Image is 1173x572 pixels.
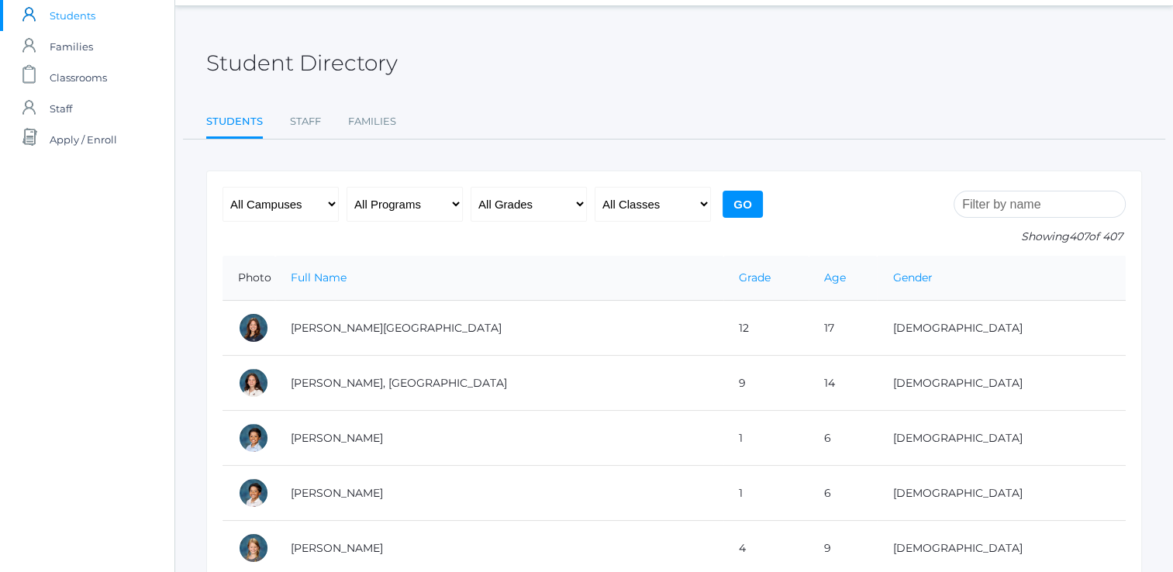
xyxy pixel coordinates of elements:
[954,229,1126,245] p: Showing of 407
[223,256,275,301] th: Photo
[892,270,932,284] a: Gender
[238,477,269,508] div: Grayson Abrea
[877,411,1126,466] td: [DEMOGRAPHIC_DATA]
[50,93,72,124] span: Staff
[275,301,723,356] td: [PERSON_NAME][GEOGRAPHIC_DATA]
[238,532,269,563] div: Amelia Adams
[291,270,347,284] a: Full Name
[206,106,263,140] a: Students
[290,106,321,137] a: Staff
[877,301,1126,356] td: [DEMOGRAPHIC_DATA]
[809,301,877,356] td: 17
[50,31,93,62] span: Families
[723,191,763,218] input: Go
[723,466,809,521] td: 1
[275,466,723,521] td: [PERSON_NAME]
[50,124,117,155] span: Apply / Enroll
[723,301,809,356] td: 12
[723,411,809,466] td: 1
[809,466,877,521] td: 6
[206,51,398,75] h2: Student Directory
[723,356,809,411] td: 9
[809,356,877,411] td: 14
[238,367,269,398] div: Phoenix Abdulla
[348,106,396,137] a: Families
[954,191,1126,218] input: Filter by name
[238,312,269,343] div: Charlotte Abdulla
[739,270,771,284] a: Grade
[275,411,723,466] td: [PERSON_NAME]
[809,411,877,466] td: 6
[50,62,107,93] span: Classrooms
[877,466,1126,521] td: [DEMOGRAPHIC_DATA]
[824,270,846,284] a: Age
[275,356,723,411] td: [PERSON_NAME], [GEOGRAPHIC_DATA]
[1069,229,1088,243] span: 407
[877,356,1126,411] td: [DEMOGRAPHIC_DATA]
[238,422,269,453] div: Dominic Abrea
